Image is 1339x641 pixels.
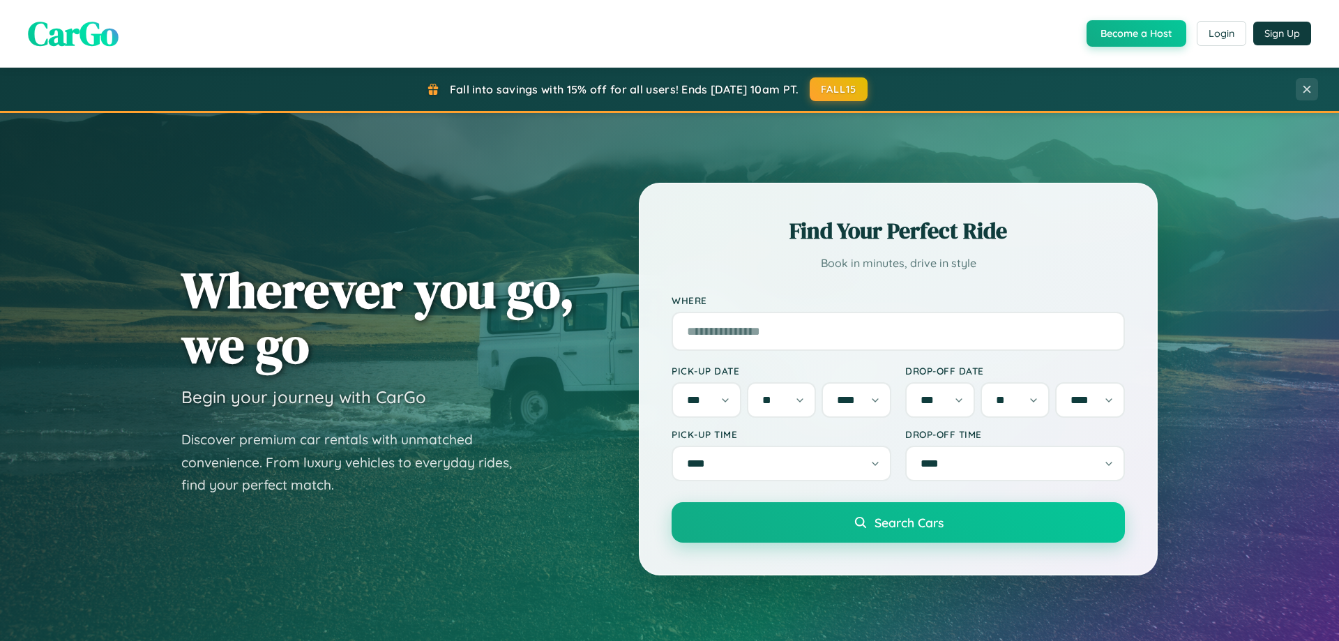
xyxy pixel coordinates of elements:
p: Discover premium car rentals with unmatched convenience. From luxury vehicles to everyday rides, ... [181,428,530,497]
h2: Find Your Perfect Ride [672,216,1125,246]
h3: Begin your journey with CarGo [181,386,426,407]
label: Drop-off Time [905,428,1125,440]
label: Pick-up Date [672,365,891,377]
p: Book in minutes, drive in style [672,253,1125,273]
button: Login [1197,21,1246,46]
label: Where [672,294,1125,306]
h1: Wherever you go, we go [181,262,575,372]
span: CarGo [28,10,119,56]
button: Sign Up [1253,22,1311,45]
label: Pick-up Time [672,428,891,440]
span: Search Cars [875,515,944,530]
button: FALL15 [810,77,868,101]
button: Become a Host [1087,20,1186,47]
button: Search Cars [672,502,1125,543]
span: Fall into savings with 15% off for all users! Ends [DATE] 10am PT. [450,82,799,96]
label: Drop-off Date [905,365,1125,377]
